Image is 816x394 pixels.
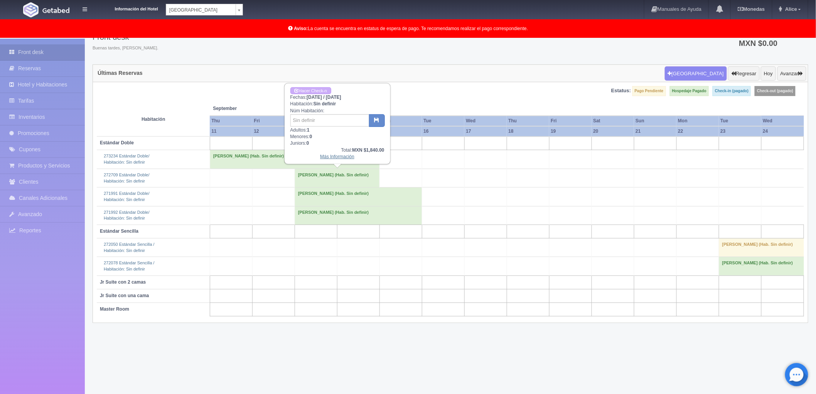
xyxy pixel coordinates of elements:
b: [DATE] / [DATE] [307,95,341,100]
h4: Últimas Reservas [98,70,143,76]
b: Estándar Doble [100,140,134,145]
span: [GEOGRAPHIC_DATA] [169,4,233,16]
th: 12 [252,126,295,137]
b: 1 [307,127,310,133]
a: 272078 Estándar Sencilla /Habitación: Sin definir [104,260,154,271]
th: 23 [719,126,761,137]
b: Aviso: [294,26,308,31]
td: [PERSON_NAME] (Hab. Sin definir) [719,238,804,257]
b: Estándar Sencilla [100,228,138,234]
button: [GEOGRAPHIC_DATA] [665,66,727,81]
td: [PERSON_NAME] (Hab. Sin definir) [295,188,422,206]
input: Sin definir [290,114,369,127]
th: Tue [719,116,761,126]
span: Alice [783,6,797,12]
th: 24 [761,126,804,137]
th: Fri [549,116,592,126]
th: Tue [422,116,464,126]
td: [PERSON_NAME] (Hab. Sin definir) [295,206,422,225]
button: Avanzar [777,66,806,81]
label: Estatus: [611,87,631,95]
td: [PERSON_NAME] (Hab. Sin definir) [210,150,379,169]
th: 20 [592,126,634,137]
th: 15 [379,126,422,137]
th: Wed [761,116,804,126]
th: 18 [507,126,549,137]
th: Mon [379,116,422,126]
a: 272050 Estándar Sencilla /Habitación: Sin definir [104,242,154,253]
b: Monedas [738,6,765,12]
a: 271992 Estándar Doble/Habitación: Sin definir [104,210,150,221]
th: Fri [252,116,295,126]
th: 11 [210,126,252,137]
b: 0 [307,140,309,146]
strong: Habitación [142,117,165,122]
img: Getabed [42,7,69,13]
a: Más Información [320,154,354,159]
a: 272709 Estándar Doble/Habitación: Sin definir [104,172,150,183]
th: 17 [464,126,507,137]
th: Wed [464,116,507,126]
td: [PERSON_NAME] (Hab. Sin definir) [719,257,804,276]
b: MXN $1,840.00 [352,147,384,153]
b: Jr Suite con 2 camas [100,279,146,285]
label: Hospedaje Pagado [670,86,709,96]
label: Check-out (pagado) [755,86,796,96]
a: 273234 Estándar Doble/Habitación: Sin definir [104,154,150,164]
b: Sin definir [314,101,336,107]
label: Pago Pendiente [632,86,666,96]
b: Jr Suite con una cama [100,293,149,298]
div: Fechas: Habitación: Núm Habitación: Adultos: Menores: Juniors: [285,84,390,164]
th: Mon [676,116,719,126]
button: Hoy [761,66,776,81]
div: Total: [290,147,384,154]
a: Hacer Check-in [290,87,331,95]
span: Buenas tardes, [PERSON_NAME]. [93,45,158,51]
h3: MXN $0.00 [739,39,801,47]
span: September [213,105,292,112]
th: 16 [422,126,464,137]
td: [PERSON_NAME] (Hab. Sin definir) [295,169,379,187]
dt: Información del Hotel [96,4,158,12]
b: 0 [310,134,312,139]
button: Regresar [728,66,759,81]
label: Check-in (pagado) [713,86,751,96]
th: Thu [210,116,252,126]
th: Sun [634,116,676,126]
th: Sat [592,116,634,126]
b: Master Room [100,306,129,312]
th: Thu [507,116,549,126]
a: [GEOGRAPHIC_DATA] [166,4,243,15]
th: 21 [634,126,676,137]
th: 19 [549,126,592,137]
img: Getabed [23,2,39,17]
th: 22 [676,126,719,137]
a: 271991 Estándar Doble/Habitación: Sin definir [104,191,150,202]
